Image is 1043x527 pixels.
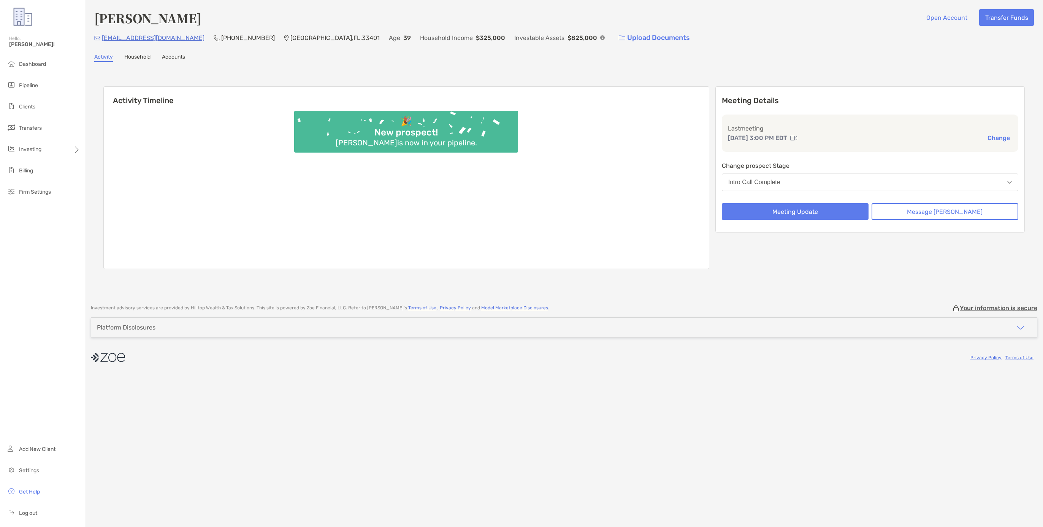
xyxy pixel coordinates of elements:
[728,124,1012,133] p: Last meeting
[1005,355,1033,360] a: Terms of Use
[619,35,625,41] img: button icon
[7,166,16,175] img: billing icon
[567,33,597,43] p: $825,000
[19,167,33,174] span: Billing
[614,30,695,46] a: Upload Documents
[9,41,80,48] span: [PERSON_NAME]!
[290,33,380,43] p: [GEOGRAPHIC_DATA] , FL , 33401
[91,305,549,311] p: Investment advisory services are provided by Hilltop Wealth & Tax Solutions . This site is powere...
[481,305,548,310] a: Model Marketplace Disclosures
[722,161,1018,170] p: Change prospect Stage
[398,116,415,127] div: 🎉
[970,355,1002,360] a: Privacy Policy
[728,179,780,186] div: Intro Call Complete
[7,487,16,496] img: get-help icon
[94,9,201,27] h4: [PERSON_NAME]
[214,35,220,41] img: Phone Icon
[7,102,16,111] img: clients icon
[94,54,113,62] a: Activity
[371,127,441,138] div: New prospect!
[19,61,46,67] span: Dashboard
[7,123,16,132] img: transfers icon
[1007,181,1012,184] img: Open dropdown arrow
[19,146,41,153] span: Investing
[722,174,1018,191] button: Intro Call Complete
[722,96,1018,105] p: Meeting Details
[728,133,787,143] p: [DATE] 3:00 PM EDT
[162,54,185,62] a: Accounts
[514,33,564,43] p: Investable Assets
[1016,323,1025,332] img: icon arrow
[19,467,39,474] span: Settings
[920,9,973,26] button: Open Account
[722,203,869,220] button: Meeting Update
[7,59,16,68] img: dashboard icon
[7,144,16,153] img: investing icon
[19,189,51,195] span: Firm Settings
[97,324,155,331] div: Platform Disclosures
[790,135,797,141] img: communication type
[420,33,473,43] p: Household Income
[9,3,36,30] img: Zoe Logo
[389,33,400,43] p: Age
[19,510,37,516] span: Log out
[102,33,204,43] p: [EMAIL_ADDRESS][DOMAIN_NAME]
[985,134,1012,142] button: Change
[19,446,55,452] span: Add New Client
[408,305,436,310] a: Terms of Use
[19,82,38,89] span: Pipeline
[19,103,35,110] span: Clients
[124,54,151,62] a: Household
[476,33,505,43] p: $325,000
[19,125,42,131] span: Transfers
[221,33,275,43] p: [PHONE_NUMBER]
[872,203,1018,220] button: Message [PERSON_NAME]
[7,187,16,196] img: firm-settings icon
[403,33,411,43] p: 39
[94,36,100,40] img: Email Icon
[104,87,709,105] h6: Activity Timeline
[7,465,16,474] img: settings icon
[284,35,289,41] img: Location Icon
[979,9,1034,26] button: Transfer Funds
[7,508,16,517] img: logout icon
[19,489,40,495] span: Get Help
[960,304,1037,312] p: Your information is secure
[91,349,125,366] img: company logo
[600,35,605,40] img: Info Icon
[440,305,471,310] a: Privacy Policy
[7,80,16,89] img: pipeline icon
[333,138,480,147] div: [PERSON_NAME] is now in your pipeline.
[7,444,16,453] img: add_new_client icon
